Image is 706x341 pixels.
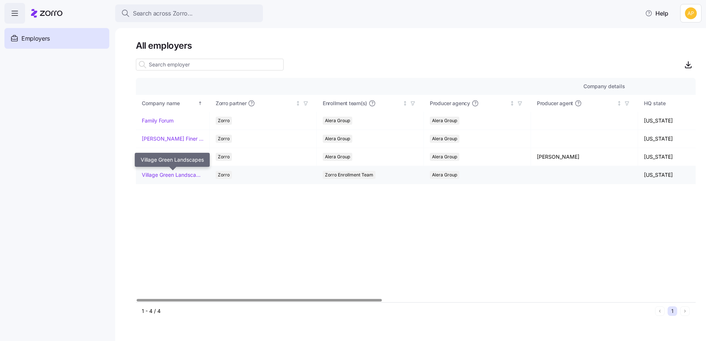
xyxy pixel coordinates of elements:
div: Not sorted [295,101,301,106]
th: Company nameSorted ascending [136,95,210,112]
button: 1 [668,306,677,316]
div: Not sorted [510,101,515,106]
th: Enrollment team(s)Not sorted [317,95,424,112]
td: [PERSON_NAME] [531,148,638,166]
span: Alera Group [432,135,457,143]
div: Sorted ascending [198,101,203,106]
div: Company name [142,99,196,107]
button: Search across Zorro... [115,4,263,22]
span: Zorro Enrollment Team [325,171,373,179]
a: Village Green Landscapes [142,171,203,179]
span: Alera Group [432,153,457,161]
span: Alera Group [432,171,457,179]
span: Zorro [218,117,230,125]
span: Zorro [218,135,230,143]
div: Not sorted [402,101,408,106]
span: Zorro partner [216,100,246,107]
span: Alera Group [432,117,457,125]
span: Producer agency [430,100,470,107]
span: Producer agent [537,100,573,107]
img: 0cde023fa4344edf39c6fb2771ee5dcf [685,7,697,19]
a: Employers [4,28,109,49]
div: 1 - 4 / 4 [142,307,652,315]
h1: All employers [136,40,696,51]
span: Search across Zorro... [133,9,193,18]
th: Producer agentNot sorted [531,95,638,112]
button: Previous page [655,306,665,316]
span: Enrollment team(s) [323,100,367,107]
a: Family Forum [142,117,174,124]
a: [PERSON_NAME] Finer Meats [142,135,203,142]
button: Help [639,6,674,21]
th: Producer agencyNot sorted [424,95,531,112]
span: Alera Group [325,135,350,143]
span: Zorro [218,153,230,161]
input: Search employer [136,59,284,70]
span: Zorro [218,171,230,179]
span: Help [645,9,668,18]
a: United Pioneer Home [142,153,193,161]
div: Not sorted [617,101,622,106]
span: Alera Group [325,117,350,125]
span: Employers [21,34,50,43]
th: Zorro partnerNot sorted [210,95,317,112]
span: Alera Group [325,153,350,161]
button: Next page [680,306,690,316]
